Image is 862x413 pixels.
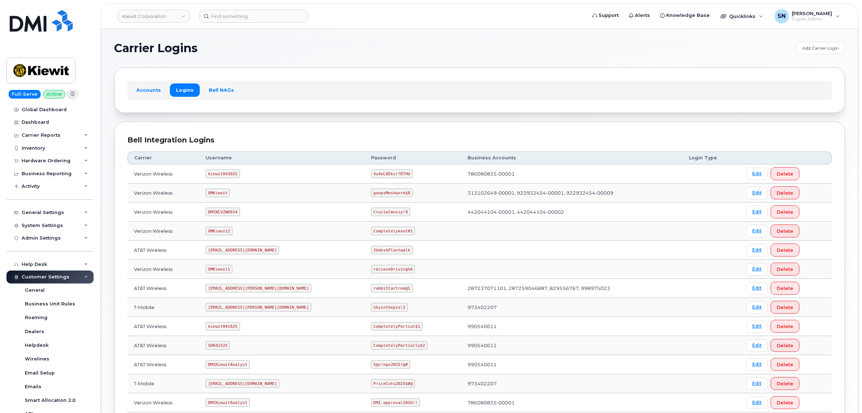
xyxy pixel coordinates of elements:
button: Delete [771,263,799,276]
code: DMINCVZW0814 [206,208,240,216]
span: Delete [777,266,793,273]
span: Delete [777,228,793,235]
code: rabbitCartree@1 [371,284,413,292]
a: Edit [746,320,768,333]
span: Delete [777,361,793,368]
a: Edit [746,263,768,276]
td: AT&T Wireless [127,317,199,336]
span: Delete [777,171,793,177]
code: kiewit043025 [206,169,240,178]
a: Edit [746,206,768,218]
span: Carrier Logins [114,43,198,54]
span: Delete [777,209,793,215]
a: Edit [746,339,768,352]
code: S@v!ngs2025!@# [371,360,410,369]
button: Delete [771,339,799,352]
button: Delete [771,244,799,257]
code: [EMAIL_ADDRESS][DOMAIN_NAME] [206,379,279,388]
code: PriceCuts2025$#@ [371,379,415,388]
code: recieveDriving%6 [371,265,415,273]
td: 287237071101, 287259046887, 829556767, 998975023 [461,279,682,298]
a: Edit [746,377,768,390]
td: Verizon Wireless [127,393,199,412]
code: CompletelyPartially$2 [371,341,428,350]
th: Login Type [682,151,740,164]
code: [EMAIL_ADDRESS][PERSON_NAME][DOMAIN_NAME] [206,284,311,292]
code: [EMAIL_ADDRESS][DOMAIN_NAME] [206,246,279,254]
td: 990540011 [461,317,682,336]
a: Edit [746,225,768,237]
div: Bell Integration Logins [127,135,832,145]
span: Delete [777,323,793,330]
td: 990540011 [461,336,682,355]
td: AT&T Wireless [127,336,199,355]
code: SD042325 [206,341,230,350]
code: 4u4eL8Ekzr?DTHU [371,169,413,178]
td: 442044104-00001, 442044104-00002 [461,203,682,222]
button: Delete [771,224,799,237]
td: 973402207 [461,374,682,393]
code: DMIKiewitAnalyst [206,360,250,369]
code: goopsMeshwork$8 [371,189,413,197]
td: AT&T Wireless [127,241,199,260]
code: OMKiewit2 [206,227,233,235]
td: T-Mobile [127,298,199,317]
code: CompletelyPartial$1 [371,322,423,331]
button: Delete [771,320,799,333]
a: Edit [746,358,768,371]
span: Delete [777,380,793,387]
a: Bell NAGs [203,83,240,96]
td: T-Mobile [127,374,199,393]
td: Verizon Wireless [127,164,199,183]
td: 973402207 [461,298,682,317]
a: Accounts [130,83,167,96]
button: Delete [771,282,799,295]
a: Add Carrier Login [796,42,845,54]
code: DMI.approval2026!! [371,398,420,407]
a: Edit [746,244,768,257]
code: OMKiewit1 [206,265,233,273]
button: Delete [771,301,799,314]
a: Logins [170,83,200,96]
a: Edit [746,168,768,180]
span: Delete [777,285,793,292]
span: Delete [777,247,793,254]
th: Password [365,151,461,164]
code: Completelyknot#1 [371,227,415,235]
code: Crucialmuzzy!9 [371,208,410,216]
button: Delete [771,167,799,180]
td: Verizon Wireless [127,203,199,222]
code: OMKiewit [206,189,230,197]
td: Verizon Wireless [127,260,199,279]
td: AT&T Wireless [127,279,199,298]
button: Delete [771,358,799,371]
button: Delete [771,396,799,409]
code: DMIKiewitAnalyst [206,398,250,407]
td: Verizon Wireless [127,183,199,203]
th: Username [199,151,364,164]
td: 990540011 [461,355,682,374]
code: Skyinthepie!2 [371,303,408,312]
td: AT&T Wireless [127,355,199,374]
td: 786080835-00001 [461,393,682,412]
span: Delete [777,304,793,311]
th: Business Accounts [461,151,682,164]
a: Edit [746,187,768,199]
code: 3$deskPlantwalk [371,246,413,254]
button: Delete [771,186,799,199]
td: 313102649-00001, 922932454-00001, 922932454-00009 [461,183,682,203]
code: kiewit041825 [206,322,240,331]
td: 786080835-00001 [461,164,682,183]
button: Delete [771,205,799,218]
span: Delete [777,342,793,349]
span: Delete [777,190,793,196]
a: Edit [746,282,768,295]
button: Delete [771,377,799,390]
code: [EMAIL_ADDRESS][PERSON_NAME][DOMAIN_NAME] [206,303,311,312]
th: Carrier [127,151,199,164]
td: Verizon Wireless [127,222,199,241]
a: Edit [746,301,768,314]
a: Edit [746,396,768,409]
span: Delete [777,399,793,406]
